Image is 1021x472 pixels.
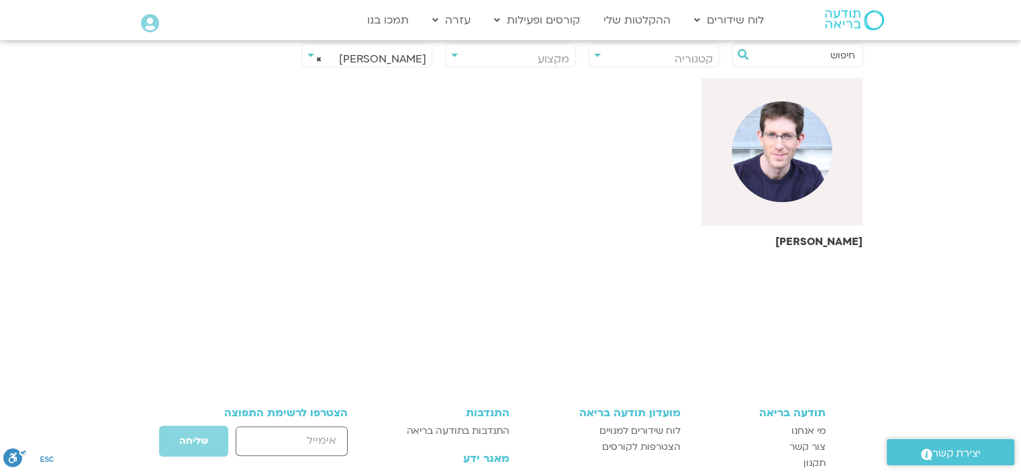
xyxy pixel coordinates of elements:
[694,423,826,439] a: מי אנחנו
[694,439,826,455] a: צור קשר
[158,425,229,457] button: שליחה
[236,426,348,455] input: אימייל
[597,7,677,33] a: ההקלטות שלי
[179,436,208,446] span: שליחה
[602,439,681,455] span: הצטרפות לקורסים
[196,425,348,464] form: טופס חדש
[753,44,855,66] input: חיפוש
[385,423,509,439] a: התנדבות בתודעה בריאה
[791,423,826,439] span: מי אנחנו
[523,423,681,439] a: לוח שידורים למנויים
[694,407,826,419] h3: תודעה בריאה
[316,50,322,67] span: ×
[360,7,416,33] a: תמכו בנו
[303,44,432,62] span: ערן טייכר
[385,453,509,465] h3: מאגר ידע
[487,7,587,33] a: קורסים ופעילות
[789,439,826,455] span: צור קשר
[804,455,826,471] span: תקנון
[675,52,713,66] span: קטגוריה
[887,439,1014,465] a: יצירת קשר
[303,44,432,75] span: ערן טייכר
[407,423,509,439] span: התנדבות בתודעה בריאה
[694,455,826,471] a: תקנון
[523,439,681,455] a: הצטרפות לקורסים
[426,7,477,33] a: עזרה
[701,78,863,248] a: [PERSON_NAME]
[687,7,771,33] a: לוח שידורים
[538,52,569,66] span: מקצוע
[825,10,884,30] img: תודעה בריאה
[599,423,681,439] span: לוח שידורים למנויים
[732,101,832,202] img: WhatsApp-Image-2024-06-24-at-13.38.41.jpeg
[385,407,509,419] h3: התנדבות
[701,236,863,248] h6: [PERSON_NAME]
[523,407,681,419] h3: מועדון תודעה בריאה
[932,444,981,463] span: יצירת קשר
[196,407,348,419] h3: הצטרפו לרשימת התפוצה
